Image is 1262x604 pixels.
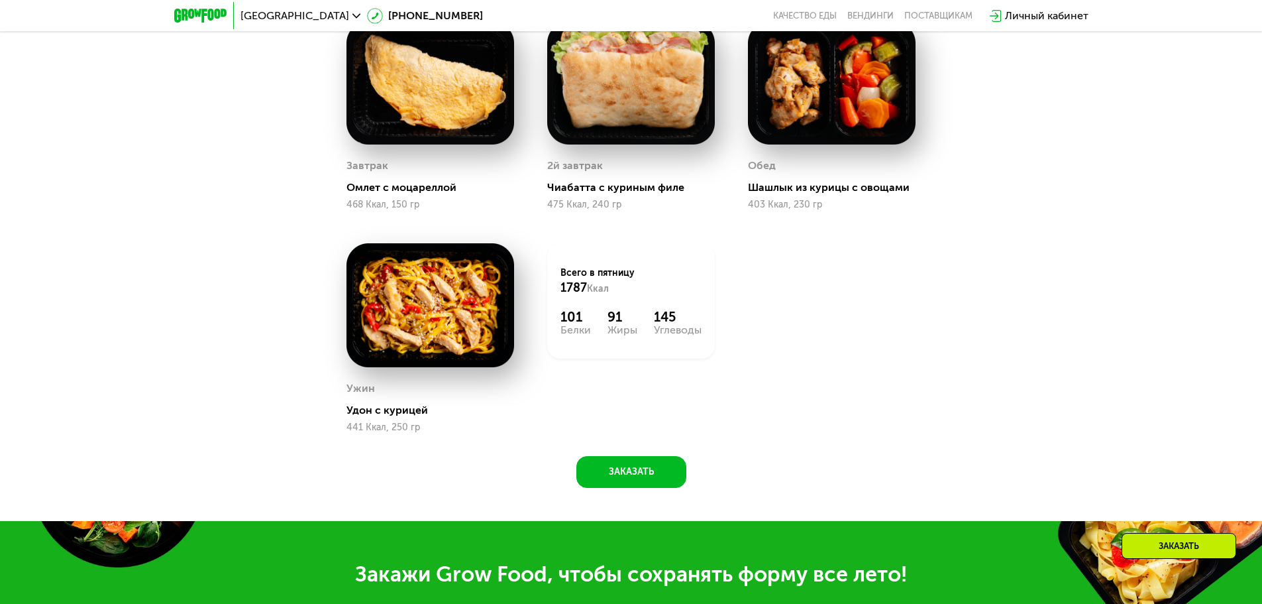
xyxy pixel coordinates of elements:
[607,325,637,335] div: Жиры
[607,309,637,325] div: 91
[346,200,514,210] div: 468 Ккал, 150 гр
[1005,8,1088,24] div: Личный кабинет
[847,11,894,21] a: Вендинги
[346,181,525,194] div: Омлет с моцареллой
[346,404,525,417] div: Удон с курицей
[748,181,926,194] div: Шашлык из курицы с овощами
[560,267,702,296] div: Всего в пятницу
[560,309,591,325] div: 101
[560,280,587,295] span: 1787
[547,156,603,176] div: 2й завтрак
[748,200,916,210] div: 403 Ккал, 230 гр
[346,379,375,398] div: Ужин
[654,325,702,335] div: Углеводы
[547,200,715,210] div: 475 Ккал, 240 гр
[587,283,609,294] span: Ккал
[547,181,725,194] div: Чиабатта с куриным филе
[576,456,686,488] button: Заказать
[367,8,483,24] a: [PHONE_NUMBER]
[654,309,702,325] div: 145
[1122,533,1236,559] div: Заказать
[240,11,349,21] span: [GEOGRAPHIC_DATA]
[346,422,514,433] div: 441 Ккал, 250 гр
[560,325,591,335] div: Белки
[748,156,776,176] div: Обед
[904,11,973,21] div: поставщикам
[346,156,388,176] div: Завтрак
[773,11,837,21] a: Качество еды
